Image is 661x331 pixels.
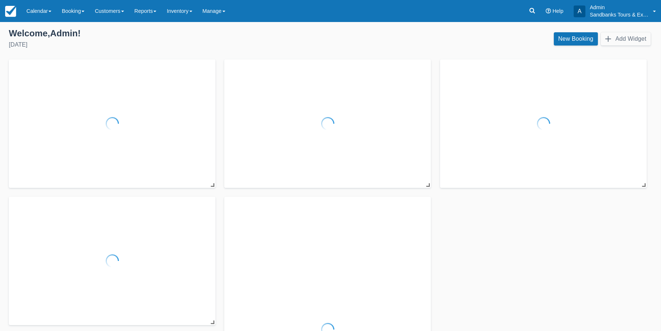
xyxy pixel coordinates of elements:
p: Sandbanks Tours & Experiences [590,11,649,18]
div: Welcome , Admin ! [9,28,325,39]
a: New Booking [554,32,598,46]
span: Help [552,8,563,14]
img: checkfront-main-nav-mini-logo.png [5,6,16,17]
i: Help [546,8,551,14]
div: [DATE] [9,40,325,49]
p: Admin [590,4,649,11]
button: Add Widget [601,32,651,46]
div: A [574,6,585,17]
